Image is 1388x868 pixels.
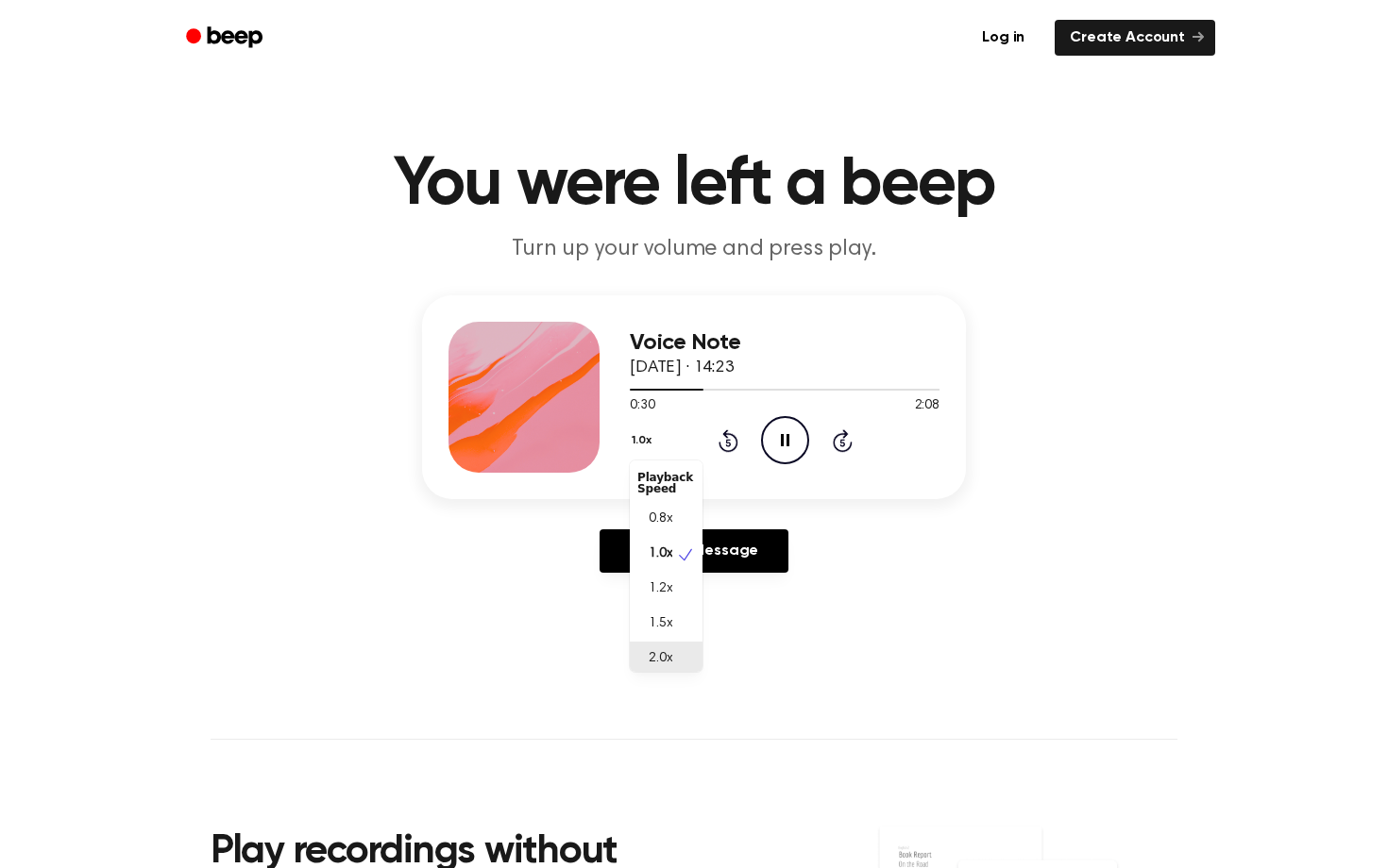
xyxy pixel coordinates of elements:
[649,509,672,529] span: 0.8x
[630,425,658,457] button: 1.0x
[630,460,702,672] div: 1.0x
[649,649,672,669] span: 2.0x
[649,614,672,634] span: 1.5x
[649,579,672,599] span: 1.2x
[630,464,702,502] div: Playback Speed
[649,544,672,564] span: 1.0x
